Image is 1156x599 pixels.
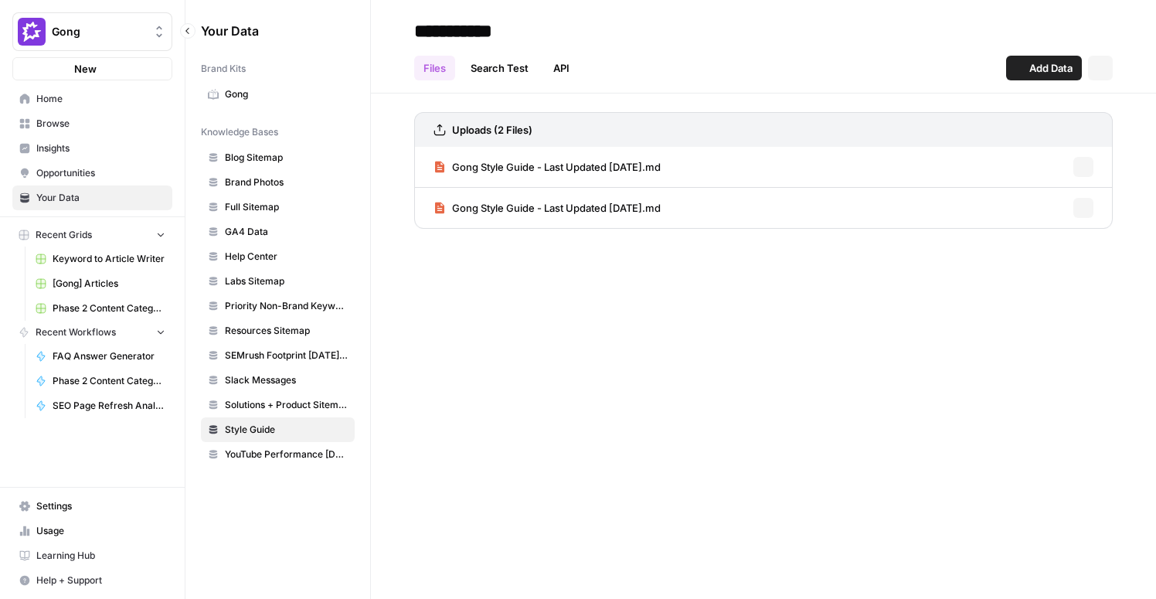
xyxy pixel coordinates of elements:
span: Keyword to Article Writer [53,252,165,266]
a: Usage [12,519,172,543]
a: Opportunities [12,161,172,185]
span: Gong [225,87,348,101]
a: Resources Sitemap [201,318,355,343]
span: Learning Hub [36,549,165,563]
a: GA4 Data [201,220,355,244]
span: Your Data [36,191,165,205]
span: Usage [36,524,165,538]
a: Files [414,56,455,80]
span: [Gong] Articles [53,277,165,291]
span: SEO Page Refresh Analysis [53,399,165,413]
img: Gong Logo [18,18,46,46]
span: Labs Sitemap [225,274,348,288]
span: Style Guide [225,423,348,437]
span: Phase 2 Content Categorizer Grid WBB 2025 [53,301,165,315]
span: YouTube Performance [DATE] through [DATE] [225,448,348,461]
span: Add Data [1029,60,1073,76]
button: Recent Workflows [12,321,172,344]
span: Brand Kits [201,62,246,76]
a: Full Sitemap [201,195,355,220]
a: Labs Sitemap [201,269,355,294]
a: Your Data [12,185,172,210]
span: FAQ Answer Generator [53,349,165,363]
a: Home [12,87,172,111]
a: Browse [12,111,172,136]
span: Your Data [201,22,336,40]
span: Opportunities [36,166,165,180]
a: Search Test [461,56,538,80]
span: Full Sitemap [225,200,348,214]
span: Help + Support [36,573,165,587]
span: Brand Photos [225,175,348,189]
a: Brand Photos [201,170,355,195]
span: Blog Sitemap [225,151,348,165]
span: Phase 2 Content Categorizer [53,374,165,388]
span: Gong Style Guide - Last Updated [DATE].md [452,200,661,216]
a: YouTube Performance [DATE] through [DATE] [201,442,355,467]
span: SEMrush Footprint [DATE]-[DATE] [225,349,348,362]
a: Phase 2 Content Categorizer [29,369,172,393]
a: Settings [12,494,172,519]
a: Keyword to Article Writer [29,247,172,271]
span: Recent Workflows [36,325,116,339]
a: FAQ Answer Generator [29,344,172,369]
a: Priority Non-Brand Keywords FY26 [201,294,355,318]
span: Recent Grids [36,228,92,242]
span: Settings [36,499,165,513]
span: Knowledge Bases [201,125,278,139]
a: Blog Sitemap [201,145,355,170]
span: Gong [52,24,145,39]
a: Learning Hub [12,543,172,568]
a: Uploads (2 Files) [433,113,532,147]
a: Gong Style Guide - Last Updated [DATE].md [433,147,661,187]
a: [Gong] Articles [29,271,172,296]
a: Help Center [201,244,355,269]
span: GA4 Data [225,225,348,239]
button: Help + Support [12,568,172,593]
span: Home [36,92,165,106]
a: Slack Messages [201,368,355,393]
a: Style Guide [201,417,355,442]
button: Workspace: Gong [12,12,172,51]
a: Gong [201,82,355,107]
span: Resources Sitemap [225,324,348,338]
button: Add Data [1006,56,1082,80]
a: Solutions + Product Sitemap [201,393,355,417]
a: SEO Page Refresh Analysis [29,393,172,418]
a: Insights [12,136,172,161]
span: Slack Messages [225,373,348,387]
a: SEMrush Footprint [DATE]-[DATE] [201,343,355,368]
a: Gong Style Guide - Last Updated [DATE].md [433,188,661,228]
button: Recent Grids [12,223,172,247]
button: New [12,57,172,80]
span: Priority Non-Brand Keywords FY26 [225,299,348,313]
span: New [74,61,97,77]
span: Gong Style Guide - Last Updated [DATE].md [452,159,661,175]
span: Browse [36,117,165,131]
h3: Uploads (2 Files) [452,122,532,138]
span: Insights [36,141,165,155]
a: Phase 2 Content Categorizer Grid WBB 2025 [29,296,172,321]
a: API [544,56,579,80]
span: Help Center [225,250,348,264]
span: Solutions + Product Sitemap [225,398,348,412]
